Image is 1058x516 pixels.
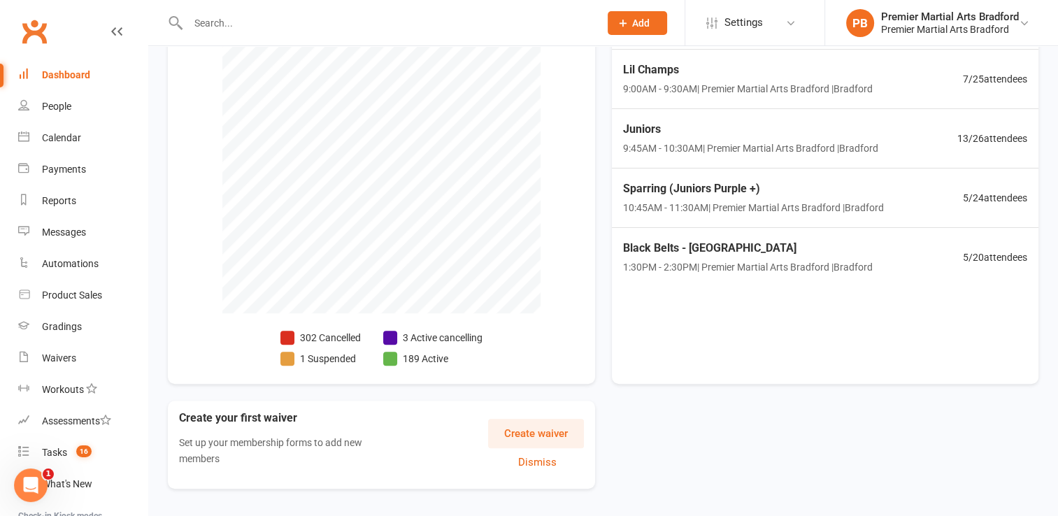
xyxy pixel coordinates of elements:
button: Dismiss [492,454,584,471]
div: Assessments [42,415,111,427]
a: Payments [18,154,148,185]
div: Messages [42,227,86,238]
a: Workouts [18,374,148,406]
span: 7 / 25 attendees [963,71,1027,87]
div: People [42,101,71,112]
h3: Create your first waiver [179,412,405,424]
span: 10:45AM - 11:30AM | Premier Martial Arts Bradford | Bradford [623,200,884,215]
li: 189 Active [383,351,482,366]
span: Black Belts - [GEOGRAPHIC_DATA] [623,239,873,257]
a: Messages [18,217,148,248]
div: Premier Martial Arts Bradford [881,23,1019,36]
a: People [18,91,148,122]
a: Reports [18,185,148,217]
span: 9:00AM - 9:30AM | Premier Martial Arts Bradford | Bradford [623,81,873,96]
span: 5 / 24 attendees [963,190,1027,206]
a: What's New [18,468,148,500]
div: Automations [42,258,99,269]
li: 1 Suspended [280,351,361,366]
span: 16 [76,445,92,457]
a: Dashboard [18,59,148,91]
div: What's New [42,478,92,489]
div: Product Sales [42,289,102,301]
a: Product Sales [18,280,148,311]
div: Workouts [42,384,84,395]
span: 13 / 26 attendees [957,131,1027,146]
div: Dashboard [42,69,90,80]
div: PB [846,9,874,37]
a: Assessments [18,406,148,437]
span: 5 / 20 attendees [963,250,1027,265]
a: Calendar [18,122,148,154]
div: Waivers [42,352,76,364]
div: Payments [42,164,86,175]
a: Automations [18,248,148,280]
li: 3 Active cancelling [383,330,482,345]
a: Waivers [18,343,148,374]
span: 9:45AM - 10:30AM | Premier Martial Arts Bradford | Bradford [623,141,878,156]
span: Juniors [623,120,878,138]
p: Set up your membership forms to add new members [179,435,383,466]
div: Gradings [42,321,82,332]
a: Clubworx [17,14,52,49]
button: Add [608,11,667,35]
input: Search... [184,13,589,33]
div: Calendar [42,132,81,143]
iframe: Intercom live chat [14,468,48,502]
span: 1:30PM - 2:30PM | Premier Martial Arts Bradford | Bradford [623,259,873,275]
span: Sparring (Juniors Purple +) [623,180,884,198]
a: Tasks 16 [18,437,148,468]
div: Premier Martial Arts Bradford [881,10,1019,23]
a: Gradings [18,311,148,343]
span: Settings [724,7,763,38]
div: Tasks [42,447,67,458]
li: 302 Cancelled [280,330,361,345]
div: Reports [42,195,76,206]
span: Add [632,17,650,29]
button: Create waiver [488,419,584,448]
span: 1 [43,468,54,480]
span: Lil Champs [623,61,873,79]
